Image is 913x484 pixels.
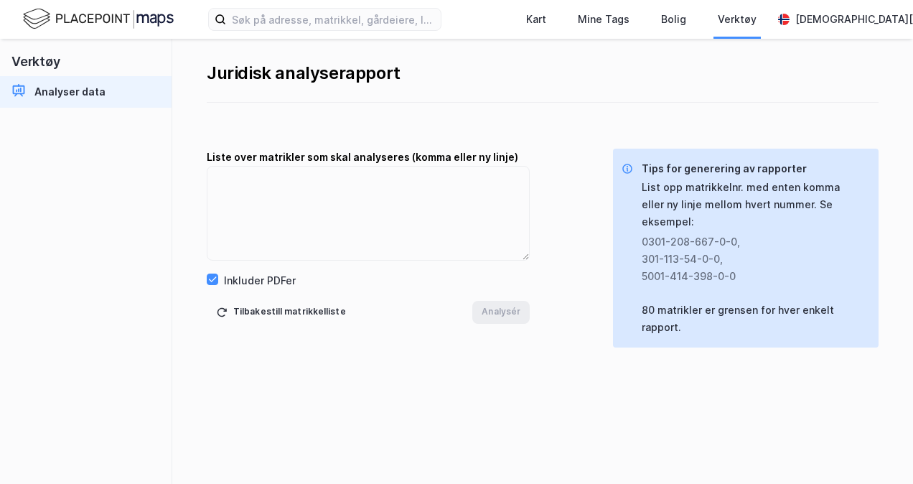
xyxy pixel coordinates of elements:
[642,179,867,336] div: List opp matrikkelnr. med enten komma eller ny linje mellom hvert nummer. Se eksempel: 80 matrikl...
[642,160,867,177] div: Tips for generering av rapporter
[718,11,757,28] div: Verktøy
[224,272,296,289] div: Inkluder PDFer
[578,11,629,28] div: Mine Tags
[642,233,856,251] div: 0301-208-667-0-0 ,
[207,62,879,85] div: Juridisk analyserapport
[661,11,686,28] div: Bolig
[642,251,856,268] div: 301-113-54-0-0 ,
[226,9,441,30] input: Søk på adresse, matrikkel, gårdeiere, leietakere eller personer
[642,268,856,285] div: 5001-414-398-0-0
[34,83,106,101] div: Analyser data
[841,415,913,484] iframe: Chat Widget
[23,6,174,32] img: logo.f888ab2527a4732fd821a326f86c7f29.svg
[207,301,355,324] button: Tilbakestill matrikkelliste
[526,11,546,28] div: Kart
[207,149,530,166] div: Liste over matrikler som skal analyseres (komma eller ny linje)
